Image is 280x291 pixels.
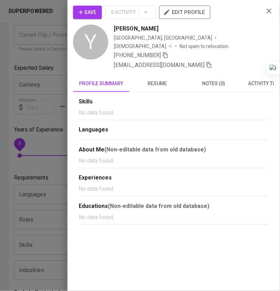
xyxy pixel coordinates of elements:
span: Save [79,8,96,17]
span: [PHONE_NUMBER] [114,52,161,59]
p: No data found. [79,109,269,117]
button: edit profile [159,6,210,19]
span: [PERSON_NAME] [114,25,158,33]
button: Save [73,6,102,19]
div: Experiences [79,174,269,182]
b: (Non-editable data from old database) [104,146,206,153]
div: Educations [79,202,269,210]
div: Y [73,25,108,60]
span: profile summary [77,79,125,88]
p: No data found. [79,213,269,222]
div: About Me [79,145,269,154]
div: Skills [79,98,269,106]
div: [GEOGRAPHIC_DATA], [GEOGRAPHIC_DATA] [114,34,212,41]
p: Not open to relocation [180,43,228,50]
span: resume [134,79,181,88]
a: edit profile [159,9,210,15]
p: No data found. [79,185,269,193]
div: Languages [79,126,269,134]
p: No data found. [79,157,269,165]
span: [DEMOGRAPHIC_DATA] [114,43,167,50]
span: edit profile [165,8,205,17]
span: notes (0) [190,79,237,88]
b: (Non-editable data from old database) [108,203,209,209]
span: [EMAIL_ADDRESS][DOMAIN_NAME] [114,62,204,68]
